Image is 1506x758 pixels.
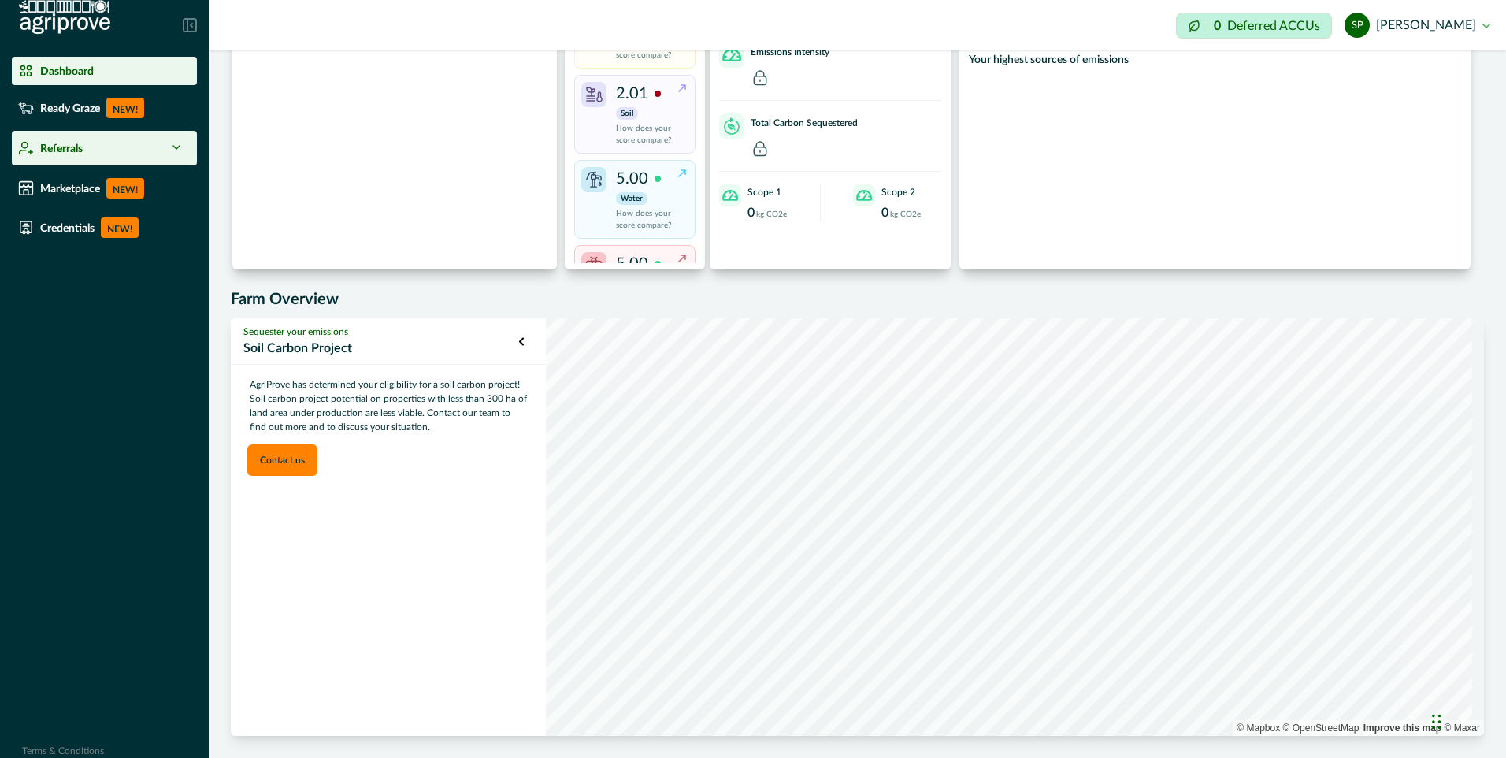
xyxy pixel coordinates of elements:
p: Dashboard [40,65,94,77]
p: Deferred ACCUs [1227,20,1320,32]
div: Drag [1432,698,1441,745]
p: Marketplace [40,182,100,195]
a: Terms & Conditions [22,746,104,756]
p: Sequester your emissions [243,325,519,339]
p: Emissions Intensity [751,45,829,59]
h5: Farm Overview [231,290,1484,309]
p: Ready Graze [40,102,100,114]
p: kg CO2e [756,209,787,221]
p: Total Carbon Sequestered [751,116,858,130]
p: Soil [616,107,638,120]
a: Ready GrazeNEW! [12,91,197,124]
p: 2.01 [616,82,648,106]
button: Contact us [247,444,317,476]
p: 0 [747,206,755,219]
p: Referrals [40,142,83,154]
p: Water [616,192,647,205]
canvas: Map [231,318,1472,736]
p: AgriProve has determined your eligibility for a soil carbon project! Soil carbon project potentia... [243,371,533,440]
p: 5.00 [616,167,648,191]
a: OpenStreetMap [1283,723,1359,734]
a: CredentialsNEW! [12,211,197,244]
button: Sam Peters[PERSON_NAME] [1345,6,1490,44]
p: How does your score compare? [616,123,676,147]
a: Dashboard [12,57,197,85]
p: 5.00 [616,252,648,276]
a: MarketplaceNEW! [12,172,197,205]
p: Scope 1 [747,185,781,199]
p: Credentials [40,221,95,234]
p: NEW! [106,178,144,199]
p: 0 [1214,20,1221,32]
a: Mapbox [1237,723,1280,734]
p: Soil Carbon Project [243,339,519,358]
p: NEW! [106,98,144,118]
p: How does your score compare? [616,208,676,232]
p: kg CO2e [890,209,921,221]
p: 0 [881,206,888,219]
p: Your highest sources of emissions [969,52,1461,69]
a: Map feedback [1363,723,1441,734]
p: Scope 2 [881,185,915,199]
iframe: Chat Widget [1427,682,1506,758]
p: NEW! [101,217,139,238]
